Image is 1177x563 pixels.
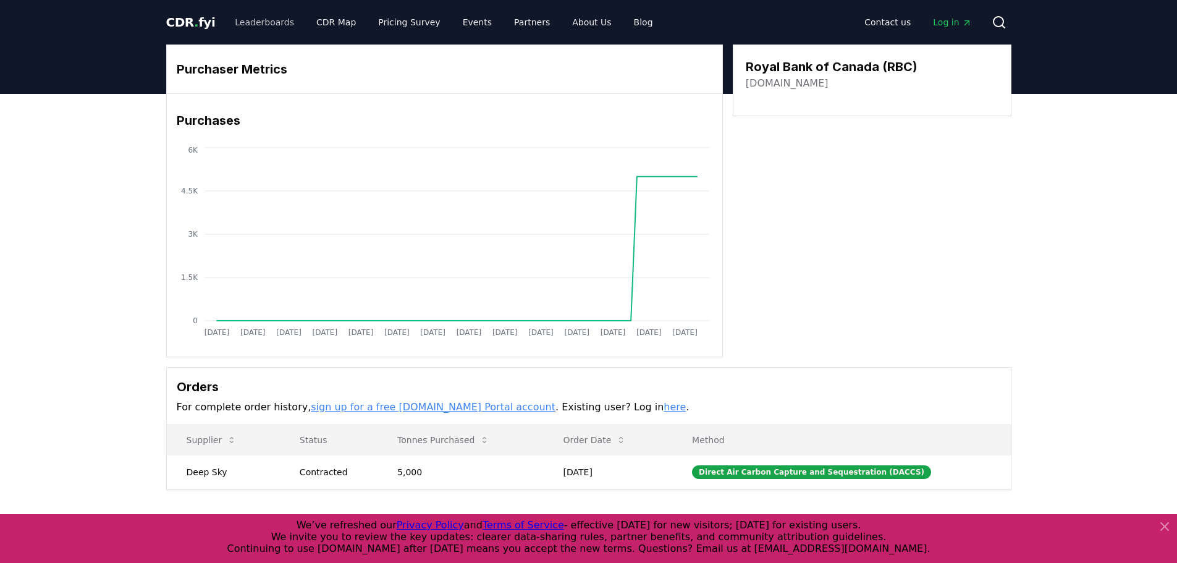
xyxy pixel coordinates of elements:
a: Pricing Survey [368,11,450,33]
a: Contact us [854,11,921,33]
h3: Royal Bank of Canada (RBC) [746,57,918,76]
tspan: 0 [193,316,198,325]
td: [DATE] [544,455,673,489]
tspan: [DATE] [240,328,265,337]
tspan: [DATE] [312,328,337,337]
tspan: [DATE] [636,328,662,337]
span: CDR fyi [166,15,216,30]
tspan: 1.5K [181,273,198,282]
a: Partners [504,11,560,33]
p: Status [290,434,368,446]
a: CDR.fyi [166,14,216,31]
tspan: [DATE] [564,328,589,337]
a: CDR Map [306,11,366,33]
a: About Us [562,11,621,33]
div: Direct Air Carbon Capture and Sequestration (DACCS) [692,465,931,479]
a: Log in [923,11,981,33]
tspan: [DATE] [204,328,229,337]
span: . [194,15,198,30]
tspan: 3K [188,230,198,239]
a: sign up for a free [DOMAIN_NAME] Portal account [311,401,555,413]
a: Events [453,11,502,33]
a: [DOMAIN_NAME] [746,76,829,91]
tspan: [DATE] [384,328,410,337]
nav: Main [854,11,981,33]
p: For complete order history, . Existing user? Log in . [177,400,1001,415]
div: Contracted [300,466,368,478]
tspan: [DATE] [600,328,625,337]
tspan: [DATE] [456,328,481,337]
tspan: [DATE] [276,328,302,337]
tspan: [DATE] [528,328,554,337]
button: Supplier [177,428,247,452]
a: Blog [624,11,663,33]
h3: Purchases [177,111,712,130]
td: 5,000 [378,455,543,489]
button: Order Date [554,428,636,452]
tspan: [DATE] [492,328,517,337]
tspan: 6K [188,146,198,155]
h3: Orders [177,378,1001,396]
tspan: [DATE] [672,328,698,337]
a: here [664,401,686,413]
a: Leaderboards [225,11,304,33]
tspan: [DATE] [348,328,373,337]
tspan: [DATE] [420,328,445,337]
span: Log in [933,16,971,28]
nav: Main [225,11,662,33]
tspan: 4.5K [181,187,198,195]
button: Tonnes Purchased [387,428,499,452]
h3: Purchaser Metrics [177,60,712,78]
td: Deep Sky [167,455,280,489]
p: Method [682,434,1000,446]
